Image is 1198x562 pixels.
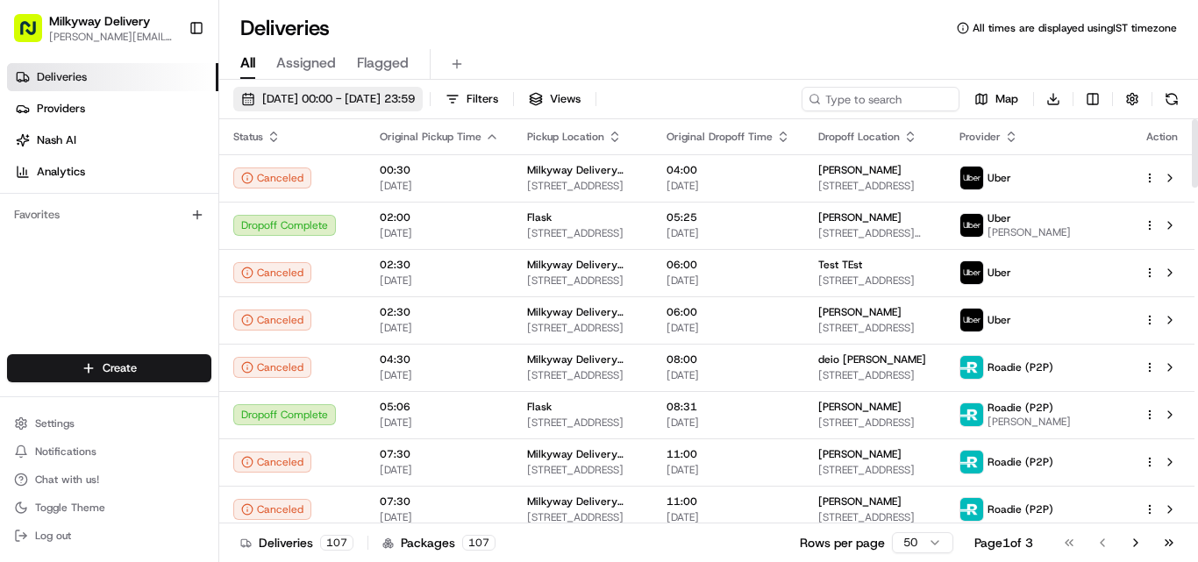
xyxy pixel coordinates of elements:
[233,167,311,189] button: Canceled
[818,400,902,414] span: [PERSON_NAME]
[960,356,983,379] img: roadie-logo-v2.jpg
[818,494,902,509] span: [PERSON_NAME]
[18,255,46,283] img: Asif Zaman Khan
[818,352,926,366] span: deio [PERSON_NAME]
[18,70,319,98] p: Welcome 👋
[800,534,885,551] p: Rows per page
[960,451,983,473] img: roadie-logo-v2.jpg
[320,535,353,551] div: 107
[988,455,1053,469] span: Roadie (P2P)
[527,274,638,288] span: [STREET_ADDRESS]
[380,274,499,288] span: [DATE]
[527,352,638,366] span: Milkyway Delivery App - Dev
[960,403,983,426] img: roadie-logo-v2.jpg
[7,354,211,382] button: Create
[380,179,499,193] span: [DATE]
[141,385,289,416] a: 💻API Documentation
[380,226,499,240] span: [DATE]
[49,12,150,30] button: Milkyway Delivery
[35,320,49,334] img: 1736555255976-a54dd68f-1ca7-489b-9aae-adbdc363a1c4
[233,262,311,283] button: Canceled
[49,30,175,44] button: [PERSON_NAME][EMAIL_ADDRESS][DOMAIN_NAME]
[527,226,638,240] span: [STREET_ADDRESS]
[527,447,638,461] span: Milkyway Delivery App - Dev
[667,321,790,335] span: [DATE]
[380,210,499,224] span: 02:00
[380,447,499,461] span: 07:30
[527,210,552,224] span: Flask
[35,501,105,515] span: Toggle Theme
[18,394,32,408] div: 📗
[35,392,134,409] span: Knowledge Base
[667,416,790,430] span: [DATE]
[818,130,900,144] span: Dropoff Location
[380,130,481,144] span: Original Pickup Time
[79,167,288,185] div: Start new chat
[995,91,1018,107] span: Map
[818,321,931,335] span: [STREET_ADDRESS]
[966,87,1026,111] button: Map
[233,130,263,144] span: Status
[7,411,211,436] button: Settings
[960,167,983,189] img: uber-new-logo.jpeg
[380,352,499,366] span: 04:30
[667,447,790,461] span: 11:00
[988,266,1011,280] span: Uber
[818,510,931,524] span: [STREET_ADDRESS]
[667,210,790,224] span: 05:25
[7,467,211,492] button: Chat with us!
[298,173,319,194] button: Start new chat
[527,416,638,430] span: [STREET_ADDRESS]
[527,510,638,524] span: [STREET_ADDRESS]
[988,225,1071,239] span: [PERSON_NAME]
[462,535,496,551] div: 107
[527,368,638,382] span: [STREET_ADDRESS]
[988,502,1053,516] span: Roadie (P2P)
[380,321,499,335] span: [DATE]
[988,401,1053,415] span: Roadie (P2P)
[7,201,211,229] div: Favorites
[380,368,499,382] span: [DATE]
[380,258,499,272] span: 02:30
[35,416,75,430] span: Settings
[7,63,218,91] a: Deliveries
[46,113,289,132] input: Clear
[988,171,1011,185] span: Uber
[240,53,255,74] span: All
[37,164,85,180] span: Analytics
[233,499,311,520] button: Canceled
[54,319,142,333] span: [PERSON_NAME]
[380,163,499,177] span: 00:30
[818,416,931,430] span: [STREET_ADDRESS]
[550,91,581,107] span: Views
[959,130,1001,144] span: Provider
[380,400,499,414] span: 05:06
[35,473,99,487] span: Chat with us!
[166,392,282,409] span: API Documentation
[240,14,330,42] h1: Deliveries
[973,21,1177,35] span: All times are displayed using IST timezone
[380,463,499,477] span: [DATE]
[262,91,415,107] span: [DATE] 00:00 - [DATE] 23:59
[818,305,902,319] span: [PERSON_NAME]
[155,272,191,286] span: [DATE]
[7,126,218,154] a: Nash AI
[667,305,790,319] span: 06:00
[667,400,790,414] span: 08:31
[667,130,773,144] span: Original Dropoff Time
[988,313,1011,327] span: Uber
[818,179,931,193] span: [STREET_ADDRESS]
[148,394,162,408] div: 💻
[818,163,902,177] span: [PERSON_NAME]
[233,452,311,473] button: Canceled
[818,368,931,382] span: [STREET_ADDRESS]
[667,494,790,509] span: 11:00
[35,529,71,543] span: Log out
[233,87,423,111] button: [DATE] 00:00 - [DATE] 23:59
[18,302,46,331] img: Grace Nketiah
[233,309,311,331] button: Canceled
[124,431,212,445] a: Powered byPylon
[155,319,191,333] span: [DATE]
[37,101,85,117] span: Providers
